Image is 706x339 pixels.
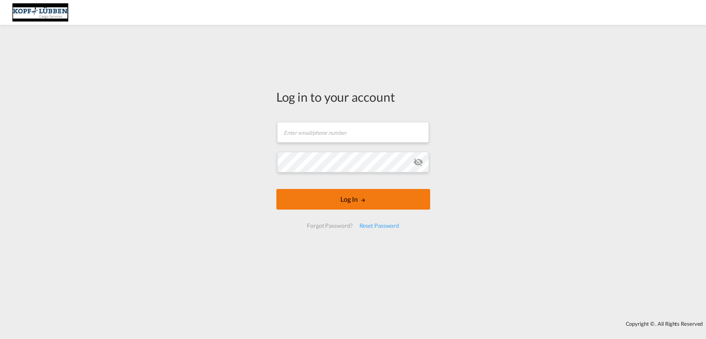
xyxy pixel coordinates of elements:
input: Enter email/phone number [277,122,429,143]
div: Forgot Password? [304,218,356,233]
img: 25cf3bb0aafc11ee9c4fdbd399af7748.JPG [12,3,68,22]
div: Reset Password [356,218,402,233]
md-icon: icon-eye-off [413,157,423,167]
button: LOGIN [276,189,430,210]
div: Log in to your account [276,88,430,105]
